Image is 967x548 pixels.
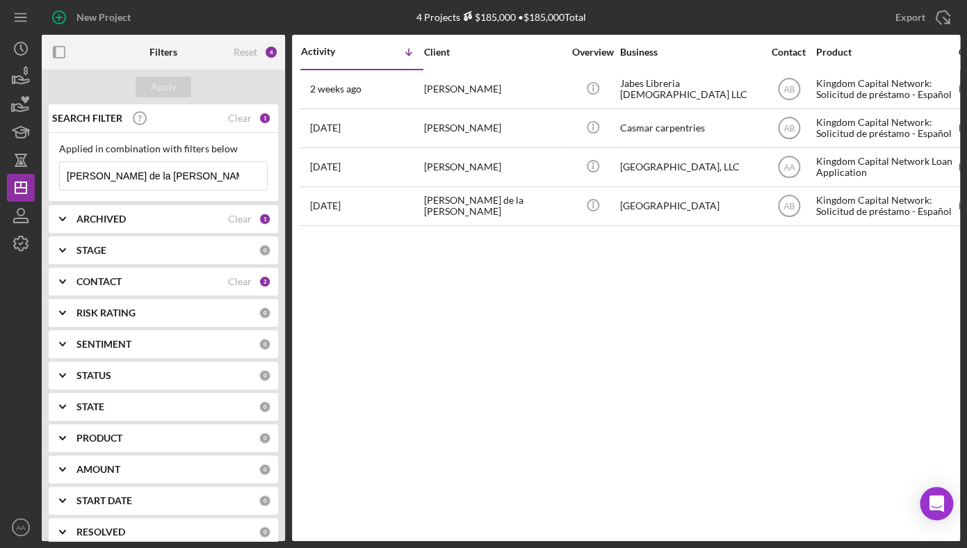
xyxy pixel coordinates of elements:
[76,213,126,225] b: ARCHIVED
[76,276,122,287] b: CONTACT
[620,188,759,225] div: [GEOGRAPHIC_DATA]
[816,149,955,186] div: Kingdom Capital Network Loan Application
[76,339,131,350] b: SENTIMENT
[620,47,759,58] div: Business
[424,149,563,186] div: [PERSON_NAME]
[816,188,955,225] div: Kingdom Capital Network: Solicitud de préstamo - Español
[301,46,362,57] div: Activity
[816,110,955,147] div: Kingdom Capital Network: Solicitud de préstamo - Español
[149,47,177,58] b: Filters
[259,432,271,444] div: 0
[59,143,268,154] div: Applied in combination with filters below
[264,45,278,59] div: 4
[76,3,131,31] div: New Project
[567,47,619,58] div: Overview
[52,113,122,124] b: SEARCH FILTER
[42,3,145,31] button: New Project
[424,188,563,225] div: [PERSON_NAME] de la [PERSON_NAME]
[228,276,252,287] div: Clear
[259,463,271,476] div: 0
[259,338,271,350] div: 0
[310,200,341,211] time: 2025-06-20 16:15
[76,245,106,256] b: STAGE
[424,47,563,58] div: Client
[416,11,585,23] div: 4 Projects • $185,000 Total
[259,401,271,413] div: 0
[920,487,953,520] div: Open Intercom Messenger
[76,526,125,538] b: RESOLVED
[783,85,794,95] text: AB
[259,244,271,257] div: 0
[259,369,271,382] div: 0
[310,122,341,134] time: 2025-06-25 20:25
[151,76,177,97] div: Apply
[783,163,794,172] text: AA
[259,275,271,288] div: 2
[783,202,794,211] text: AB
[76,370,111,381] b: STATUS
[424,71,563,108] div: [PERSON_NAME]
[816,47,955,58] div: Product
[259,307,271,319] div: 0
[620,110,759,147] div: Casmar carpentries
[228,213,252,225] div: Clear
[763,47,815,58] div: Contact
[228,113,252,124] div: Clear
[76,433,122,444] b: PRODUCT
[259,526,271,538] div: 0
[620,149,759,186] div: [GEOGRAPHIC_DATA], LLC
[76,495,132,506] b: START DATE
[76,307,136,319] b: RISK RATING
[424,110,563,147] div: [PERSON_NAME]
[460,11,515,23] div: $185,000
[881,3,960,31] button: Export
[7,513,35,541] button: AA
[259,112,271,124] div: 1
[783,124,794,134] text: AB
[76,401,104,412] b: STATE
[816,71,955,108] div: Kingdom Capital Network: Solicitud de préstamo - Español
[259,213,271,225] div: 1
[234,47,257,58] div: Reset
[259,494,271,507] div: 0
[310,161,341,172] time: 2025-06-25 18:51
[620,71,759,108] div: Jabes Libreria [DEMOGRAPHIC_DATA] LLC
[17,524,26,531] text: AA
[136,76,191,97] button: Apply
[310,83,361,95] time: 2025-09-10 04:10
[76,464,120,475] b: AMOUNT
[895,3,925,31] div: Export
